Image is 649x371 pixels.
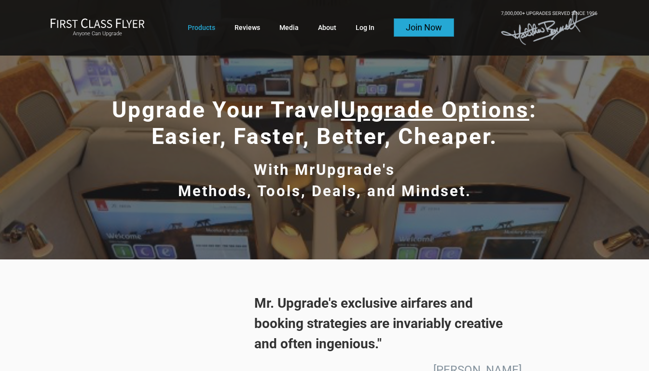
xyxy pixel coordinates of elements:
a: Products [188,19,215,36]
a: Media [279,19,299,36]
small: Anyone Can Upgrade [50,30,145,37]
a: Reviews [235,19,260,36]
span: Upgrade Your Travel : Easier, Faster, Better, Cheaper. [112,97,537,149]
a: Log In [356,19,374,36]
span: With MrUpgrade's Methods, Tools, Deals, and Mindset. [178,161,471,200]
a: About [318,19,336,36]
a: Join Now [394,18,454,37]
a: First Class FlyerAnyone Can Upgrade [50,18,145,37]
img: First Class Flyer [50,18,145,28]
span: Upgrade Options [341,97,529,123]
span: Mr. Upgrade's exclusive airfares and booking strategies are invariably creative and often ingenio... [221,293,522,354]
